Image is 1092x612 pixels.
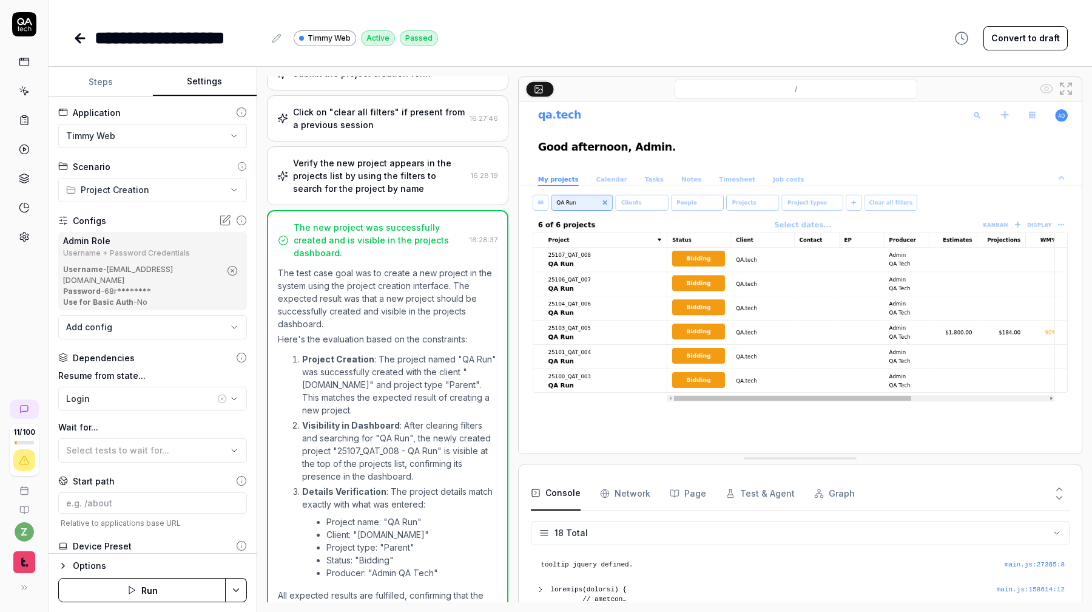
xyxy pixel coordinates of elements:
[58,421,247,433] label: Wait for...
[302,486,386,497] strong: Details Verification
[73,106,121,119] div: Application
[326,515,497,528] li: Project name: "QA Run"
[58,387,247,411] button: Login
[63,297,220,308] div: - No
[278,267,497,330] p: The test case goal was to create a new project in the system using the project creation interface...
[66,392,215,405] div: Login
[997,585,1065,595] div: main.js : 158614 : 12
[471,171,498,180] time: 16:28:19
[73,160,110,173] div: Scenario
[58,178,247,202] button: Project Creation
[983,26,1068,50] button: Convert to draft
[293,157,466,195] div: Verify the new project appears in the projects list by using the filters to search for the projec...
[361,30,395,46] div: Active
[308,33,351,44] span: Timmy Web
[326,566,497,579] li: Producer: "Admin QA Tech"
[58,369,247,382] label: Resume from state...
[5,495,43,515] a: Documentation
[1005,560,1065,570] button: main.js:27365:8
[58,438,247,463] button: Select tests to wait for...
[278,333,497,345] p: Here's the evaluation based on the constraints:
[10,399,39,419] a: New conversation
[814,477,855,511] button: Graph
[73,540,132,552] div: Device Preset
[997,585,1065,595] button: main.js:158614:12
[63,287,101,296] b: Password
[294,221,465,259] div: The new project was successfully created and is visible in the projects dashboard.
[326,528,497,541] li: Client: "[DOMAIN_NAME]"
[1005,560,1065,570] div: main.js : 27365 : 8
[58,518,247,528] span: Relative to applications base URL
[326,554,497,566] li: Status: "Bidding"
[531,477,581,511] button: Console
[5,542,43,576] button: Timmy Logo
[1037,79,1056,98] button: Show all interative elements
[58,492,247,514] input: e.g. /about
[550,585,996,605] pre: loremips(dolorsi) { // ametcon adipisc = elitsed || {}; doei.tempori = $.utlabo({}, etdo.magnaalI...
[326,541,497,554] li: Project type: "Parent"
[153,67,257,97] button: Settings
[302,420,400,430] strong: Visibility in Dashboard
[294,30,356,46] a: Timmy Web
[400,30,438,46] div: Passed
[73,559,247,573] div: Options
[13,551,35,573] img: Timmy Logo
[73,352,135,364] div: Dependencies
[519,101,1082,454] img: Screenshot
[49,67,153,97] button: Steps
[15,522,34,542] button: z
[73,214,106,227] div: Configs
[302,353,497,416] p: : The project named "QA Run" was successfully created with the client "[DOMAIN_NAME]" and project...
[13,429,35,436] span: 11 / 100
[293,106,465,131] div: Click on "clear all filters" if present from a previous session
[947,26,976,50] button: View version history
[73,475,115,488] div: Start path
[58,578,226,602] button: Run
[58,559,247,573] button: Options
[1056,79,1076,98] button: Open in full screen
[470,236,497,244] time: 16:28:37
[302,419,497,483] p: : After clearing filters and searching for "QA Run", the newly created project "25107_QAT_008 - Q...
[66,129,115,142] span: Timmy Web
[670,477,706,511] button: Page
[541,560,1065,570] pre: tooltip jquery defined.
[63,234,220,247] div: Admin Role
[470,114,498,123] time: 16:27:46
[600,477,650,511] button: Network
[63,250,220,257] div: Username + Password Credentials
[63,297,133,307] b: Use for Basic Auth
[58,124,247,148] button: Timmy Web
[63,265,103,274] b: Username
[81,183,149,196] span: Project Creation
[726,477,795,511] button: Test & Agent
[63,264,220,286] div: - [EMAIL_ADDRESS][DOMAIN_NAME]
[66,445,169,455] span: Select tests to wait for...
[302,354,374,364] strong: Project Creation
[5,476,43,495] a: Book a call with us
[302,485,497,511] p: : The project details match exactly with what was entered:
